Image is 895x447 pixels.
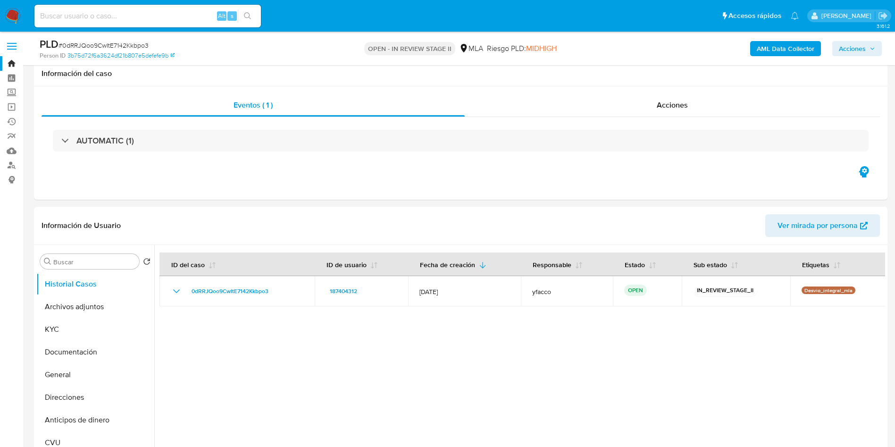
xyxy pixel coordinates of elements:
[40,51,66,60] b: Person ID
[36,318,154,341] button: KYC
[59,41,149,50] span: # 0dRRJQoo9CwItE7142Kkbpo3
[76,135,134,146] h3: AUTOMATIC (1)
[36,273,154,295] button: Historial Casos
[231,11,234,20] span: s
[757,41,814,56] b: AML Data Collector
[765,214,880,237] button: Ver mirada por persona
[526,43,557,54] span: MIDHIGH
[238,9,257,23] button: search-icon
[42,69,880,78] h1: Información del caso
[364,42,455,55] p: OPEN - IN REVIEW STAGE II
[778,214,858,237] span: Ver mirada por persona
[832,41,882,56] button: Acciones
[40,36,59,51] b: PLD
[728,11,781,21] span: Accesos rápidos
[44,258,51,265] button: Buscar
[821,11,875,20] p: yesica.facco@mercadolibre.com
[878,11,888,21] a: Salir
[218,11,226,20] span: Alt
[36,341,154,363] button: Documentación
[839,41,866,56] span: Acciones
[36,363,154,386] button: General
[791,12,799,20] a: Notificaciones
[42,221,121,230] h1: Información de Usuario
[53,258,135,266] input: Buscar
[34,10,261,22] input: Buscar usuario o caso...
[487,43,557,54] span: Riesgo PLD:
[143,258,151,268] button: Volver al orden por defecto
[67,51,175,60] a: 3b75d72f6a3624df21b807e5defefe9b
[36,295,154,318] button: Archivos adjuntos
[53,130,869,152] div: AUTOMATIC (1)
[36,386,154,409] button: Direcciones
[657,100,688,110] span: Acciones
[750,41,821,56] button: AML Data Collector
[36,409,154,431] button: Anticipos de dinero
[459,43,483,54] div: MLA
[234,100,273,110] span: Eventos ( 1 )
